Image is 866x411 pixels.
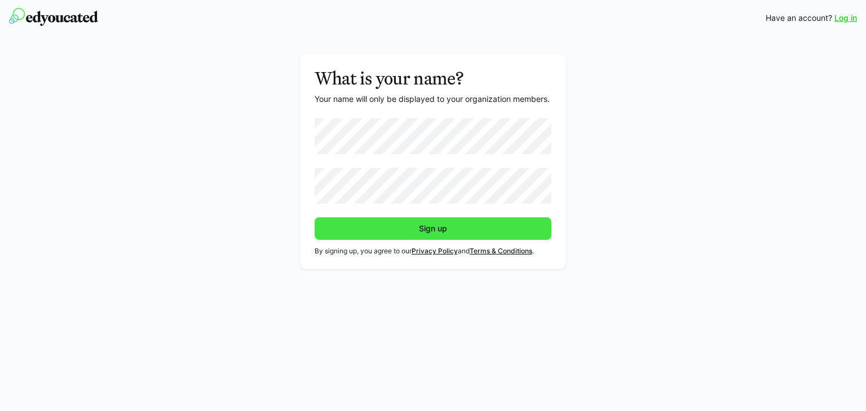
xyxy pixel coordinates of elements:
h3: What is your name? [315,68,552,89]
a: Privacy Policy [412,247,458,255]
span: Have an account? [766,12,832,24]
a: Log in [834,12,857,24]
p: By signing up, you agree to our and . [315,247,552,256]
a: Terms & Conditions [470,247,532,255]
button: Sign up [315,217,552,240]
span: Sign up [417,223,449,234]
p: Your name will only be displayed to your organization members. [315,93,552,105]
img: edyoucated [9,8,98,26]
